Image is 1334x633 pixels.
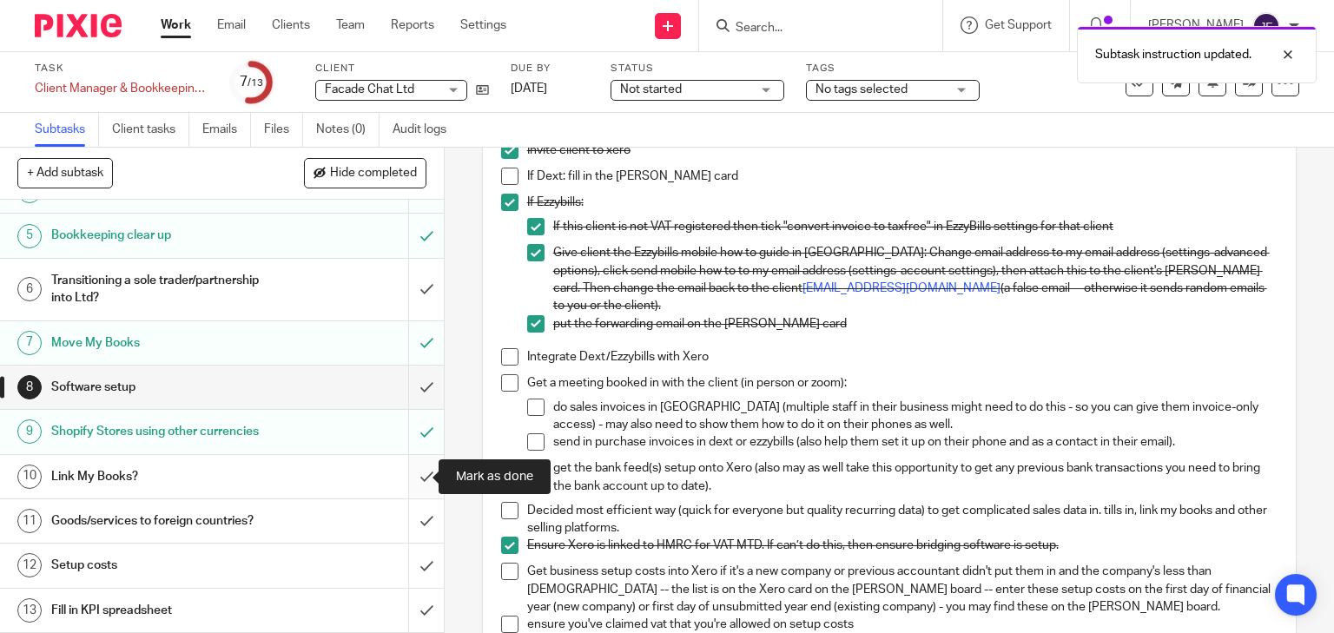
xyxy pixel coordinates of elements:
p: do sales invoices in [GEOGRAPHIC_DATA] (multiple staff in their business might need to do this - ... [553,399,1278,434]
a: Subtasks [35,113,99,147]
div: 7 [17,331,42,355]
div: 10 [17,465,42,489]
h1: Fill in KPI spreadsheet [51,597,278,623]
div: 8 [17,375,42,399]
a: [EMAIL_ADDRESS][DOMAIN_NAME] [802,282,1000,294]
label: Status [611,62,784,76]
span: Facade Chat Ltd [325,83,414,96]
p: Get business setup costs into Xero if it's a new company or previous accountant didn't put them i... [527,563,1278,616]
div: 9 [17,419,42,444]
a: Emails [202,113,251,147]
div: 13 [17,598,42,623]
p: ensure you've claimed vat that you're allowed on setup costs [527,616,1278,633]
p: If Dext: fill in the [PERSON_NAME] card [527,168,1278,185]
p: Subtask instruction updated. [1095,46,1251,63]
p: send in purchase invoices in dext or ezzybills (also help them set it up on their phone and as a ... [553,433,1278,451]
img: svg%3E [1252,12,1280,40]
h1: Goods/services to foreign countries? [51,508,278,534]
p: Invite client to xero [527,142,1278,159]
a: Email [217,16,246,34]
small: /13 [248,78,263,88]
a: Work [161,16,191,34]
a: Files [264,113,303,147]
div: 5 [17,224,42,248]
label: Client [315,62,489,76]
p: If this client is not VAT registered then tick "convert invoice to taxfree" in EzzyBills settings... [553,218,1278,235]
div: 12 [17,553,42,577]
a: Notes (0) [316,113,380,147]
a: Client tasks [112,113,189,147]
span: No tags selected [816,83,908,96]
a: Audit logs [393,113,459,147]
span: Not started [620,83,682,96]
button: + Add subtask [17,158,113,188]
h1: Shopify Stores using other currencies [51,419,278,445]
h1: Bookkeeping clear up [51,222,278,248]
h1: Software setup [51,374,278,400]
label: Due by [511,62,589,76]
h1: Transitioning a sole trader/partnership into Ltd? [51,267,278,312]
p: Integrate Dext/Ezzybills with Xero [527,348,1278,366]
div: 6 [17,277,42,301]
div: 7 [240,72,263,92]
img: Pixie [35,14,122,37]
a: Team [336,16,365,34]
p: Give client the Ezzybills mobile how to guide in [GEOGRAPHIC_DATA]: Change email address to my em... [553,244,1278,314]
p: Ensure Xero is linked to HMRC for VAT MTD. If can’t do this, then ensure bridging software is setup. [527,537,1278,554]
h1: Setup costs [51,552,278,578]
button: Hide completed [304,158,426,188]
div: 11 [17,509,42,533]
p: Get a meeting booked in with the client (in person or zoom): [527,374,1278,392]
p: get the bank feed(s) setup onto Xero (also may as well take this opportunity to get any previous ... [553,459,1278,495]
a: Settings [460,16,506,34]
div: Client Manager & Bookkeeping Onboarding Job [35,80,208,97]
div: Client Manager &amp; Bookkeeping Onboarding Job [35,80,208,97]
p: If Ezzybills: [527,194,1278,211]
h1: Link My Books? [51,464,278,490]
span: Hide completed [330,167,417,181]
p: Decided most efficient way (quick for everyone but quality recurring data) to get complicated sal... [527,502,1278,537]
span: [DATE] [511,82,547,95]
h1: Move My Books [51,330,278,356]
p: put the forwarding email on the [PERSON_NAME] card [553,315,1278,333]
a: Reports [391,16,434,34]
a: Clients [272,16,310,34]
label: Task [35,62,208,76]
